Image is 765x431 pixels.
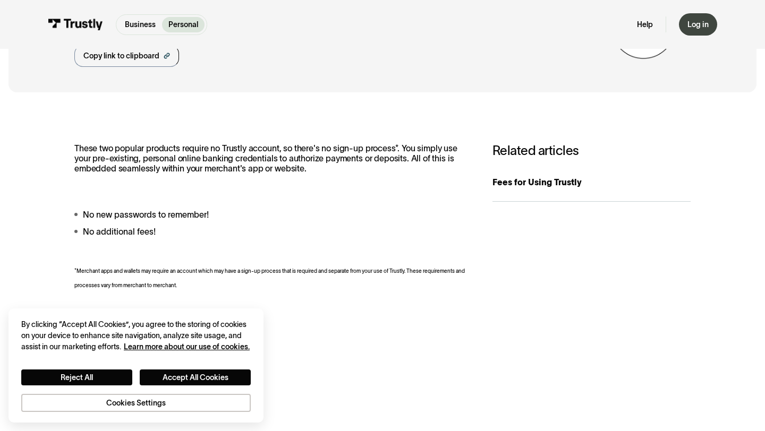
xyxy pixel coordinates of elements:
li: No additional fees! [74,225,471,238]
li: No new passwords to remember! [74,208,471,221]
a: Business [118,17,162,32]
img: Trustly Logo [48,19,103,30]
a: Help [637,20,653,29]
h3: Related articles [492,143,691,159]
div: Fees for Using Trustly [492,176,691,188]
button: Accept All Cookies [140,369,251,385]
div: By clicking “Accept All Cookies”, you agree to the storing of cookies on your device to enhance s... [21,319,251,352]
p: Business [125,19,156,30]
span: *Merchant apps and wallets may require an account which may have a sign-up process that is requir... [74,268,465,288]
button: Reject All [21,369,132,385]
p: Personal [168,19,198,30]
div: Log in [687,20,709,29]
div: Privacy [21,319,251,412]
a: Fees for Using Trustly [492,163,691,202]
button: Cookies Settings [21,394,251,412]
a: Personal [162,17,205,32]
a: Copy link to clipboard [74,45,179,67]
div: Copy link to clipboard [83,50,159,62]
div: Cookie banner [8,308,263,423]
a: Log in [679,13,717,36]
p: These two popular products require no Trustly account, so there's no sign-up process*. You simply... [74,143,471,174]
a: More information about your privacy, opens in a new tab [124,342,250,351]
